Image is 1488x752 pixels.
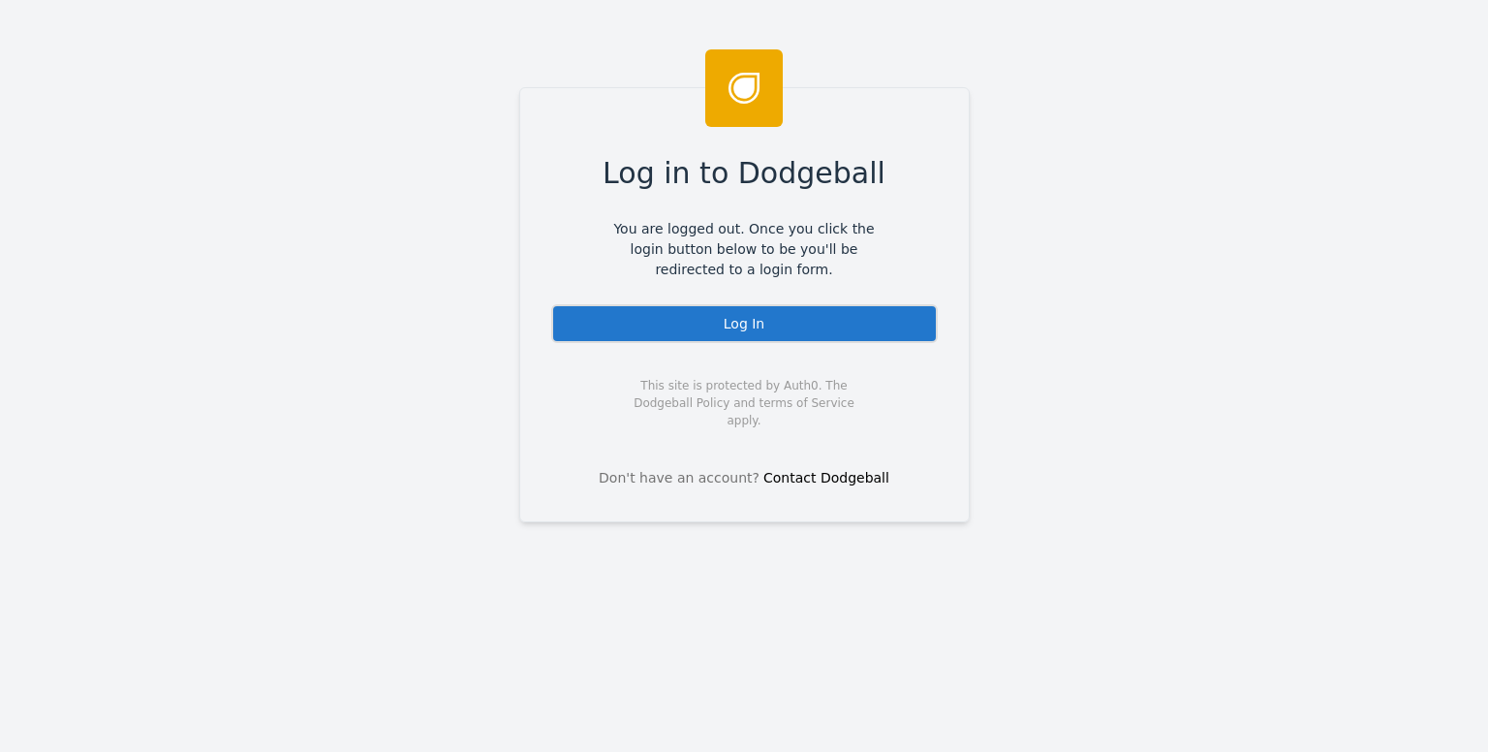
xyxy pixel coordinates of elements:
div: Log In [551,304,938,343]
span: Don't have an account? [599,468,759,488]
span: This site is protected by Auth0. The Dodgeball Policy and terms of Service apply. [617,377,872,429]
a: Contact Dodgeball [763,470,889,486]
span: You are logged out. Once you click the login button below to be you'll be redirected to a login f... [600,219,889,280]
span: Log in to Dodgeball [603,151,885,195]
